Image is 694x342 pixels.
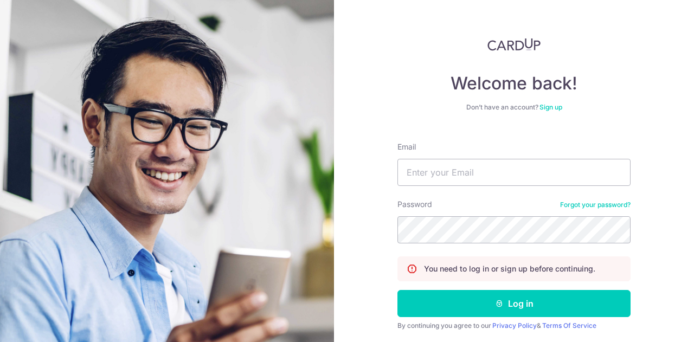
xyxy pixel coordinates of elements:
[397,73,631,94] h4: Welcome back!
[560,201,631,209] a: Forgot your password?
[397,290,631,317] button: Log in
[397,159,631,186] input: Enter your Email
[397,321,631,330] div: By continuing you agree to our &
[397,103,631,112] div: Don’t have an account?
[492,321,537,330] a: Privacy Policy
[542,321,596,330] a: Terms Of Service
[539,103,562,111] a: Sign up
[397,199,432,210] label: Password
[397,141,416,152] label: Email
[487,38,541,51] img: CardUp Logo
[424,263,595,274] p: You need to log in or sign up before continuing.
